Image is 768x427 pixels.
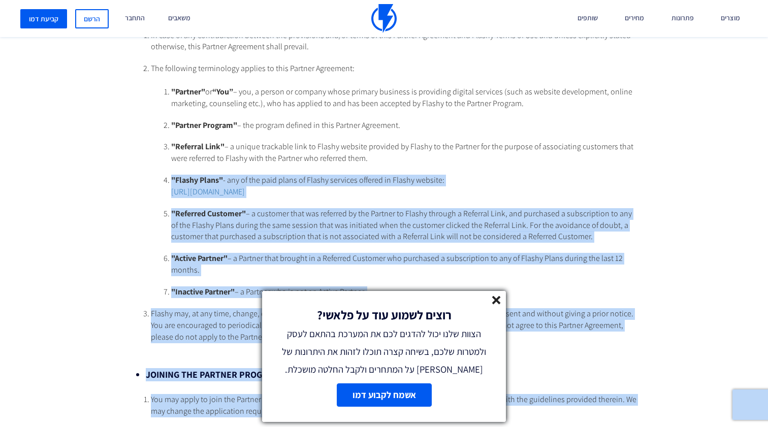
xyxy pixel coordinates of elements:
[171,208,632,242] span: – a customer that was referred by the Partner to Flashy through a Referral Link, and purchased a ...
[171,86,632,109] span: or – you, a person or company whose primary business is providing digital services (such as websi...
[171,120,237,130] b: "Partner Program"
[171,253,623,275] span: – a Partner that brought in a Referred Customer who purchased a subscription to any of Flashy Pla...
[151,308,633,342] span: Flashy may, at any time, change, edit, revise or update this Partner Agreement, without obtaining...
[151,394,636,416] span: You may apply to join the Partner Program by filing an application through Flashy website in acco...
[171,175,223,185] b: "Flashy Plans"
[171,175,444,185] span: - any of the paid plans of Flashy services offered in Flashy website:
[146,369,280,380] span: JOINING THE PARTNER PROGRAM
[171,286,366,297] span: – a Partner who is not an Active Partner.
[212,86,233,97] b: “You”
[75,9,109,28] a: הרשם
[171,253,228,264] b: "Active Partner"
[171,208,246,219] b: "Referred Customer"
[171,186,245,197] a: [URL][DOMAIN_NAME]
[171,141,225,152] b: "Referral Link"
[20,9,67,28] a: קביעת דמו
[171,120,400,130] span: – the program defined in this Partner Agreement.
[171,286,235,297] b: "Inactive Partner"
[171,86,205,97] b: "Partner"
[171,141,633,163] span: – a unique trackable link to Flashy website provided by Flashy to the Partner for the purpose of ...
[151,30,631,52] span: In case of any contradiction between the provisions and/or terms of this Partner Agreement and Fl...
[151,63,355,74] span: The following terminology applies to this Partner Agreement:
